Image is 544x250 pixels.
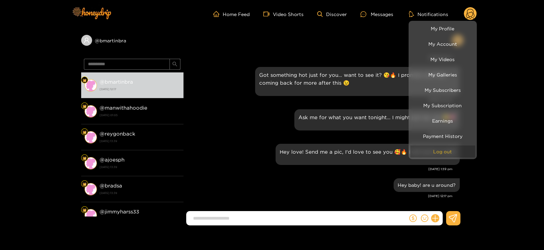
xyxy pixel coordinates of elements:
a: Earnings [410,115,475,127]
a: My Profile [410,23,475,34]
button: Log out [410,145,475,157]
a: My Galleries [410,69,475,81]
a: My Subscribers [410,84,475,96]
a: Payment History [410,130,475,142]
a: My Subscription [410,99,475,111]
a: My Videos [410,53,475,65]
a: My Account [410,38,475,50]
